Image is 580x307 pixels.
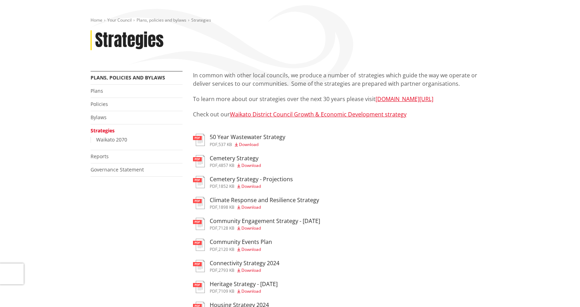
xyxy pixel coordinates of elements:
h3: Community Events Plan [210,239,272,245]
a: Heritage Strategy - [DATE] pdf,7109 KB Download [193,281,278,293]
a: Your Council [107,17,132,23]
span: Download [241,162,261,168]
span: Download [241,204,261,210]
iframe: Messenger Launcher [548,278,573,303]
a: Reports [91,153,109,160]
div: , [210,184,293,189]
h3: Cemetery Strategy - Projections [210,176,293,183]
p: To learn more about our strategies over the next 30 years please visit [193,95,490,103]
h3: Community Engagement Strategy - [DATE] [210,218,320,224]
img: document-pdf.svg [193,281,205,293]
a: Waikato 2070 [96,136,127,143]
div: , [210,289,278,293]
p: In common with other local councils, we produce a number of strategies which guide the way we ope... [193,71,490,88]
a: Policies [91,101,108,107]
h3: Connectivity Strategy 2024 [210,260,279,267]
span: 7109 KB [218,288,234,294]
a: Bylaws [91,114,107,121]
h3: 50 Year Wastewater Strategy [210,134,285,140]
span: Download [239,141,258,147]
a: Connectivity Strategy 2024 pdf,2793 KB Download [193,260,279,273]
span: 537 KB [218,141,232,147]
a: Strategies [91,127,115,134]
span: Download [241,267,261,273]
div: , [210,143,285,147]
a: Waikato District Council Growth & Economic Development strategy [230,110,407,118]
a: Plans, policies and bylaws [91,74,165,81]
div: , [210,247,272,252]
a: Plans [91,87,103,94]
span: pdf [210,183,217,189]
a: 50 Year Wastewater Strategy pdf,537 KB Download [193,134,285,146]
div: , [210,163,261,168]
div: Check out our [193,71,490,127]
span: 1852 KB [218,183,234,189]
span: pdf [210,246,217,252]
span: pdf [210,267,217,273]
div: , [210,205,319,209]
h3: Cemetery Strategy [210,155,261,162]
span: Download [241,183,261,189]
span: 2793 KB [218,267,234,273]
span: Strategies [191,17,211,23]
nav: breadcrumb [91,17,490,23]
img: document-pdf.svg [193,218,205,230]
a: Cemetery Strategy - Projections pdf,1852 KB Download [193,176,293,189]
img: document-pdf.svg [193,260,205,272]
a: Home [91,17,102,23]
span: Download [241,246,261,252]
span: 7128 KB [218,225,234,231]
a: Climate Response and Resilience Strategy pdf,1898 KB Download [193,197,319,209]
img: document-pdf.svg [193,155,205,167]
a: Community Events Plan pdf,2120 KB Download [193,239,272,251]
span: pdf [210,225,217,231]
a: [DOMAIN_NAME][URL] [376,95,433,103]
h3: Heritage Strategy - [DATE] [210,281,278,287]
img: document-pdf.svg [193,239,205,251]
span: pdf [210,141,217,147]
img: document-pdf.svg [193,197,205,209]
span: 4857 KB [218,162,234,168]
h3: Climate Response and Resilience Strategy [210,197,319,204]
a: Governance Statement [91,166,144,173]
span: 1898 KB [218,204,234,210]
img: document-pdf.svg [193,134,205,146]
span: pdf [210,204,217,210]
div: , [210,226,320,230]
a: Cemetery Strategy pdf,4857 KB Download [193,155,261,168]
a: Plans, policies and bylaws [137,17,186,23]
span: pdf [210,288,217,294]
div: , [210,268,279,273]
h1: Strategies [95,30,164,51]
span: 2120 KB [218,246,234,252]
span: Download [241,225,261,231]
a: Community Engagement Strategy - [DATE] pdf,7128 KB Download [193,218,320,230]
img: document-pdf.svg [193,176,205,188]
span: pdf [210,162,217,168]
span: Download [241,288,261,294]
